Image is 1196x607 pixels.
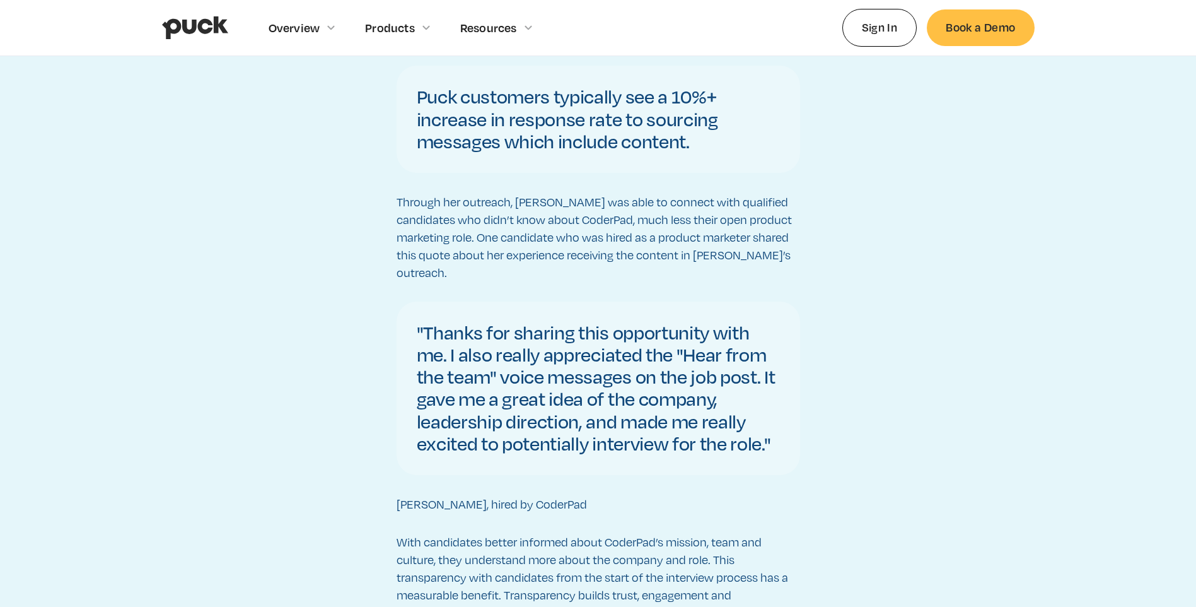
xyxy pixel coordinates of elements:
p: [PERSON_NAME], hired by CoderPad [397,495,800,513]
p: Through her outreach, [PERSON_NAME] was able to connect with qualified candidates who didn’t know... [397,193,800,281]
div: Overview [269,21,320,35]
blockquote: "Thanks for sharing this opportunity with me. I also really appreciated the "Hear from the team" ... [397,302,800,475]
a: Book a Demo [927,9,1034,45]
div: Products [365,21,415,35]
div: Resources [460,21,517,35]
a: Sign In [842,9,917,46]
blockquote: Puck customers typically see a 10%+ increase in response rate to sourcing messages which include ... [397,66,800,173]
